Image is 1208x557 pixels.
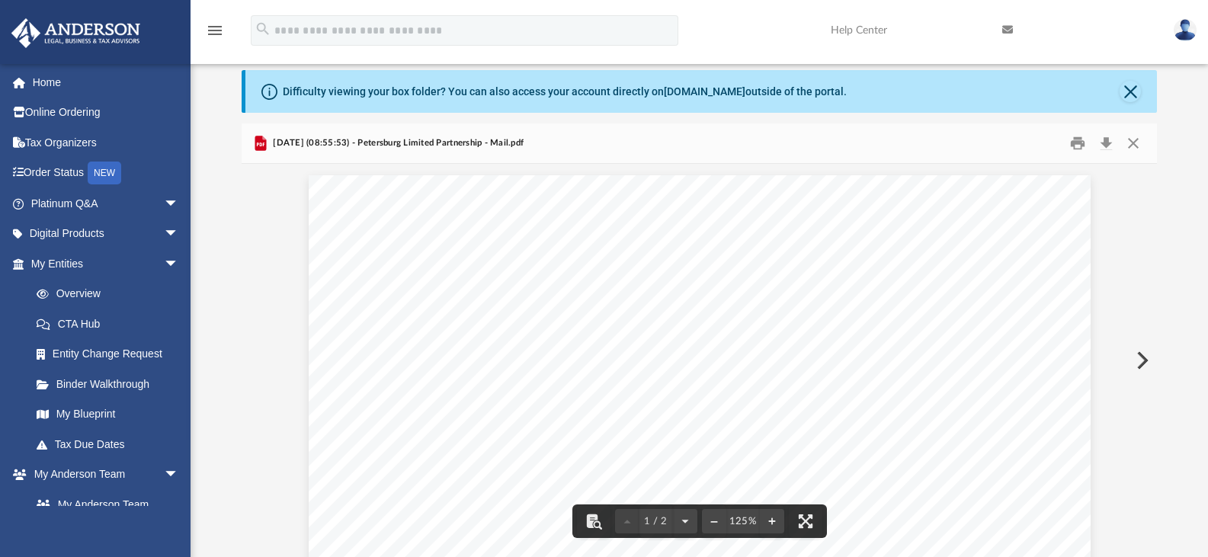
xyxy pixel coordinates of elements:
div: Document Viewer [242,164,1158,557]
span: arrow_drop_down [164,248,194,280]
div: NEW [88,162,121,184]
span: [DATE] (08:55:53) - Petersburg Limited Partnership - Mail.pdf [270,136,524,150]
i: search [255,21,271,37]
button: Close [1120,81,1141,102]
a: Platinum Q&Aarrow_drop_down [11,188,202,219]
a: [DOMAIN_NAME] [664,85,745,98]
a: Binder Walkthrough [21,369,202,399]
span: arrow_drop_down [164,219,194,250]
a: Home [11,67,202,98]
button: Zoom out [702,504,726,538]
img: Anderson Advisors Platinum Portal [7,18,145,48]
button: Print [1062,132,1093,155]
a: menu [206,29,224,40]
img: User Pic [1174,19,1197,41]
a: Digital Productsarrow_drop_down [11,219,202,249]
a: My Anderson Team [21,489,187,520]
a: My Anderson Teamarrow_drop_down [11,459,194,490]
a: Tax Organizers [11,127,202,158]
a: My Blueprint [21,399,194,430]
i: menu [206,21,224,40]
button: Zoom in [760,504,784,538]
a: CTA Hub [21,309,202,339]
button: Next File [1124,339,1158,382]
button: Download [1092,132,1120,155]
button: Toggle findbar [577,504,610,538]
a: Overview [21,279,202,309]
a: Online Ordering [11,98,202,128]
button: Next page [673,504,697,538]
div: Current zoom level [726,517,760,527]
div: Difficulty viewing your box folder? You can also access your account directly on outside of the p... [283,84,847,100]
a: Tax Due Dates [21,429,202,459]
button: Enter fullscreen [789,504,822,538]
span: 1 / 2 [639,517,673,527]
a: My Entitiesarrow_drop_down [11,248,202,279]
div: File preview [242,164,1158,557]
button: 1 / 2 [639,504,673,538]
button: Close [1120,132,1147,155]
div: Preview [242,123,1158,557]
a: Order StatusNEW [11,158,202,189]
a: Entity Change Request [21,339,202,370]
span: arrow_drop_down [164,459,194,491]
span: arrow_drop_down [164,188,194,219]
